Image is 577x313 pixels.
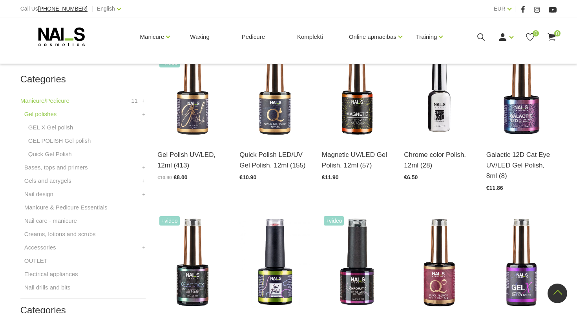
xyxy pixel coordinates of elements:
a: Manicure/Pedicure [20,96,69,106]
span: 0 [554,30,561,36]
a: Accessories [24,243,56,252]
a: GEL POLISH Gel polish [28,136,91,146]
span: €11.90 [322,174,339,180]
a: + [142,96,146,106]
img: Quick, easy, and simple!An intensely pigmented gel polish coats the nail brilliantly after just o... [239,43,310,140]
a: + [142,243,146,252]
a: Gel Polish UV/LED, 12ml (413) [157,149,228,171]
span: €10.90 [239,174,256,180]
a: + [142,109,146,119]
span: | [515,4,517,14]
a: Manicure & Pedicure Essentials [24,203,108,212]
a: GEL X Gel polish [28,123,73,132]
img: 3 in 1: base coat, gel polish, top coat (for fragile nails, it is recommended to use an additiona... [486,214,557,311]
span: +Video [159,216,180,226]
a: + [142,163,146,172]
a: + [142,189,146,199]
a: Chrome color Polish, 12ml (28) [404,149,474,171]
a: Creams, lotions and scrubs [24,229,96,239]
img: Magnetic gel polish with small reflective chrome particles. A pronounced 4D effect, excellent dur... [322,214,392,311]
a: Manicure [140,21,164,53]
a: Galactic 12D Cat Eye UV/LED Gel Polish, 8ml (8) [486,149,557,182]
span: 0 [533,30,539,36]
a: OUTLET [24,256,47,266]
img: Use Chrome Color gel polish to create the effect of a chrome or mirror finish on the entire nail ... [404,43,474,140]
a: Nail care - manicure [24,216,77,226]
img: Quick French White Line - specially developed pigmented white gel polish for a perfect French man... [404,214,474,311]
span: +Video [324,216,344,226]
a: + [142,176,146,186]
a: Waxing [184,18,215,56]
a: Nail design [24,189,53,199]
span: €8.00 [174,174,188,180]
a: English [97,4,115,13]
span: €6.50 [404,174,418,180]
h2: Categories [20,74,146,84]
a: 0 [547,32,557,42]
a: Electrical appliances [24,269,78,279]
a: Nail drills and bits [24,283,71,292]
a: Gel polishes [24,109,57,119]
img: Macaroon gel polishes are composed of multi-colored particles of different sizes that complement ... [239,214,310,311]
a: 0 [525,32,535,42]
span: [PHONE_NUMBER] [38,5,88,12]
a: Komplekti [291,18,329,56]
span: | [91,4,93,14]
a: Gels and acrygels [24,176,71,186]
a: [PHONE_NUMBER] [38,6,88,12]
div: Call Us [20,4,88,14]
span: 11 [131,96,138,106]
img: A dramatic finish with a chameleon effect. For an extra high shine, apply over a black base.Volum... [157,214,228,311]
a: Online apmācības [349,21,396,53]
a: Magnetic UV/LED Gel Polish, 12ml (57) [322,149,392,171]
span: €10.90 [157,175,172,180]
img: A long-lasting gel polish consisting of metal micro-particles that can be transformed into differ... [322,43,392,140]
a: Bases, tops and primers [24,163,88,172]
a: Quick Polish LED/UV Gel Polish, 12ml (155) [239,149,310,171]
span: €11.86 [486,185,503,191]
img: Long-lasting, intensely pigmented gel polish. Easy to apply, dries well, does not shrink or pull ... [157,43,228,140]
a: Quick Gel Polish [28,149,72,159]
a: Training [416,21,437,53]
a: Pedicure [236,18,271,56]
a: EUR [494,4,506,13]
img: Multi-dimensional magnetic gel polish with fine, reflective chrome particles helps attain the des... [486,43,557,140]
